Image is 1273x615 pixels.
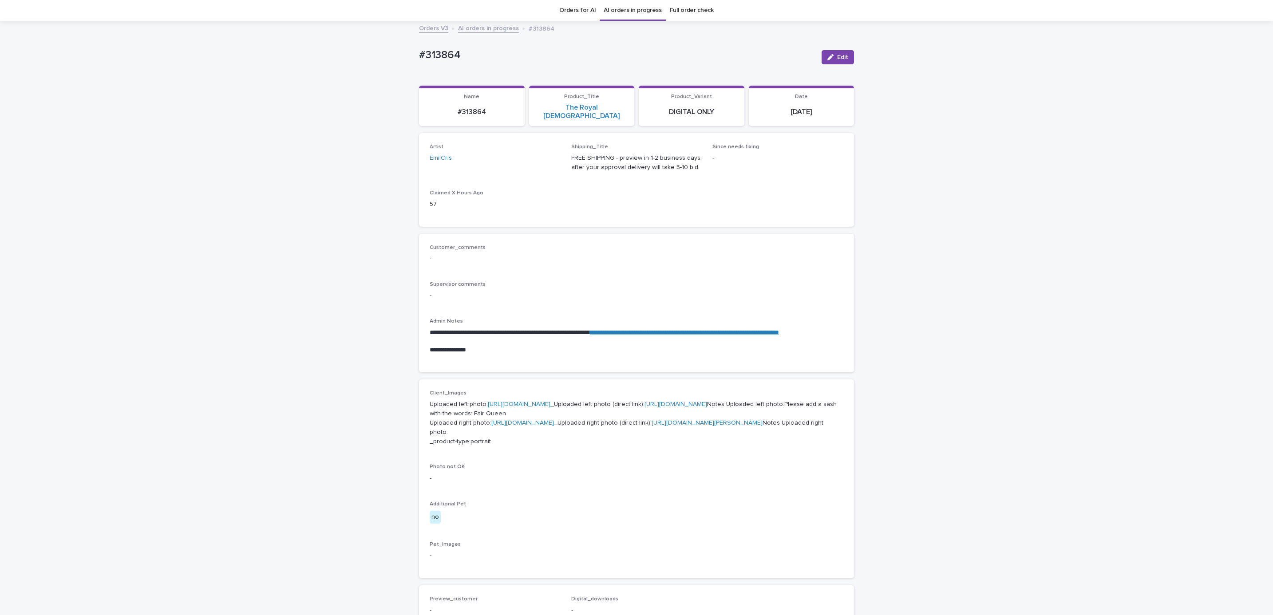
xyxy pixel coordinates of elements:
span: Artist [430,144,443,150]
div: no [430,511,441,524]
a: [URL][DOMAIN_NAME][PERSON_NAME] [652,420,763,426]
a: EmilCris [430,154,452,163]
span: Name [464,94,479,99]
p: - [712,154,843,163]
p: DIGITAL ONLY [644,108,739,116]
span: Admin Notes [430,319,463,324]
p: - [571,606,702,615]
p: #313864 [529,23,554,33]
a: [URL][DOMAIN_NAME] [491,420,554,426]
p: #313864 [419,49,814,62]
span: Preview_customer [430,596,478,602]
span: Customer_comments [430,245,486,250]
a: Orders V3 [419,23,448,33]
span: Additional Pet [430,501,466,507]
span: Edit [837,54,848,60]
span: Claimed X Hours Ago [430,190,483,196]
span: Client_Images [430,390,467,396]
a: The Royal [DEMOGRAPHIC_DATA] [534,103,629,120]
p: FREE SHIPPING - preview in 1-2 business days, after your approval delivery will take 5-10 b.d. [571,154,702,172]
a: [URL][DOMAIN_NAME] [488,401,550,407]
a: AI orders in progress [458,23,519,33]
span: Supervisor comments [430,282,486,287]
a: [URL][DOMAIN_NAME] [644,401,707,407]
p: - [430,551,843,560]
p: - [430,606,561,615]
span: Shipping_Title [571,144,608,150]
p: 57 [430,200,561,209]
p: [DATE] [754,108,849,116]
p: #313864 [424,108,519,116]
span: Digital_downloads [571,596,618,602]
span: Date [795,94,808,99]
p: - [430,474,843,483]
button: Edit [822,50,854,64]
p: - [430,254,843,264]
p: - [430,291,843,300]
p: Uploaded left photo: _Uploaded left photo (direct link): Notes Uploaded left photo:Please add a s... [430,400,843,446]
span: Pet_Images [430,542,461,547]
span: Since needs fixing [712,144,759,150]
span: Product_Title [564,94,599,99]
span: Product_Variant [671,94,712,99]
span: Photo not OK [430,464,465,469]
